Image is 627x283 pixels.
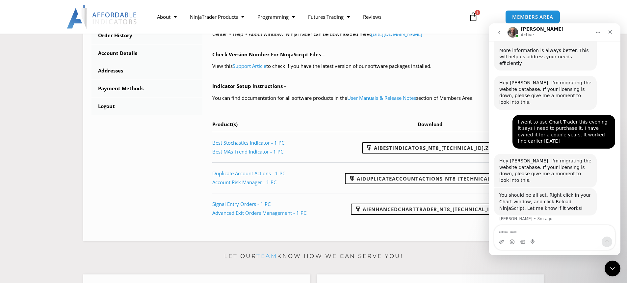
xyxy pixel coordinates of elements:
[459,7,488,26] a: 3
[212,139,284,146] a: Best Stochastics Indicator - 1 PC
[91,27,203,44] a: Order History
[489,23,620,255] iframe: Intercom live chat
[150,9,461,24] nav: Menu
[233,63,266,69] a: Support Article
[212,179,276,185] a: Account Risk Manager - 1 PC
[91,45,203,62] a: Account Details
[67,5,138,29] img: LogoAI | Affordable Indicators – NinjaTrader
[150,9,183,24] a: About
[91,62,203,79] a: Addresses
[212,94,536,103] p: You can find documentation for all software products in the section of Members Area.
[605,261,620,276] iframe: Intercom live chat
[91,98,203,115] a: Logout
[356,9,388,24] a: Reviews
[347,95,416,101] a: User Manuals & Release Notes
[362,142,498,154] a: AIBestIndicators_NT8_[TECHNICAL_ID].zip
[351,204,509,215] a: AIEnhancedChartTrader_NT8_[TECHNICAL_ID].zip
[83,251,544,262] p: Let our know how we can serve you!
[183,9,251,24] a: NinjaTrader Products
[505,10,560,24] a: MEMBERS AREA
[212,62,536,71] p: View this to check if you have the latest version of our software packages installed.
[475,10,480,15] span: 3
[212,83,287,89] b: Indicator Setup Instructions –
[345,173,515,184] a: AIDuplicateAccountActions_NT8_[TECHNICAL_ID].zip
[212,51,325,58] b: Check Version Number For NinjaScript Files –
[91,80,203,97] a: Payment Methods
[212,170,285,177] a: Duplicate Account Actions - 1 PC
[512,14,553,19] span: MEMBERS AREA
[418,121,443,127] span: Download
[212,210,306,216] a: Advanced Exit Orders Management - 1 PC
[256,253,277,259] a: team
[371,31,422,37] a: [URL][DOMAIN_NAME]
[212,148,283,155] a: Best MAs Trend Indicator - 1 PC
[212,201,271,207] a: Signal Entry Orders - 1 PC
[212,121,238,127] span: Product(s)
[301,9,356,24] a: Futures Trading
[251,9,301,24] a: Programming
